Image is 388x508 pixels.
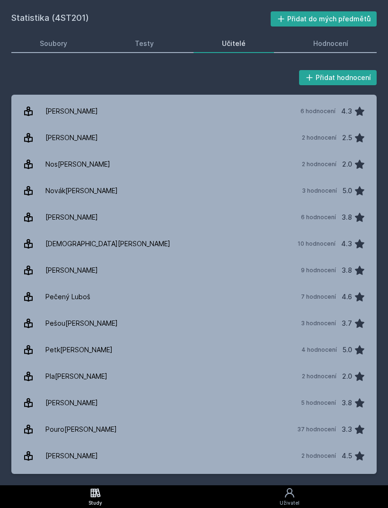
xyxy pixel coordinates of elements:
div: Pečený Luboš [45,287,90,306]
div: 2 hodnocení [302,134,336,142]
div: Study [88,499,102,507]
div: Pouro[PERSON_NAME] [45,420,117,439]
div: Uživatel [280,499,300,507]
div: 3.8 [342,208,352,227]
a: Soubory [11,34,96,53]
button: Přidat do mých předmětů [271,11,377,27]
h2: Statistika (4ST201) [11,11,271,27]
div: 3.7 [342,314,352,333]
div: [PERSON_NAME] [45,393,98,412]
div: [PERSON_NAME] [45,102,98,121]
div: 3 hodnocení [301,320,336,327]
div: 5.0 [343,340,352,359]
a: Novák[PERSON_NAME] 3 hodnocení 5.0 [11,178,377,204]
a: [DEMOGRAPHIC_DATA][PERSON_NAME] 10 hodnocení 4.3 [11,231,377,257]
div: Novák[PERSON_NAME] [45,181,118,200]
div: 6 hodnocení [300,107,335,115]
a: [PERSON_NAME] 6 hodnocení 3.8 [11,204,377,231]
div: 3.3 [342,420,352,439]
div: 2.5 [342,128,352,147]
div: 10 hodnocení [298,240,335,248]
a: Nos[PERSON_NAME] 2 hodnocení 2.0 [11,151,377,178]
div: [PERSON_NAME] [45,261,98,280]
div: Soubory [40,39,67,48]
div: [PERSON_NAME] [45,128,98,147]
a: Pečený Luboš 7 hodnocení 4.6 [11,284,377,310]
a: [PERSON_NAME] 9 hodnocení 3.8 [11,257,377,284]
a: Pouro[PERSON_NAME] 37 hodnocení 3.3 [11,416,377,443]
div: 37 hodnocení [297,426,336,433]
div: Učitelé [222,39,246,48]
a: [PERSON_NAME] 5 hodnocení 3.8 [11,390,377,416]
a: [PERSON_NAME] 6 hodnocení 4.3 [11,98,377,125]
div: Pešou[PERSON_NAME] [45,314,118,333]
div: 5.0 [343,181,352,200]
div: [PERSON_NAME] [45,473,98,492]
a: Učitelé [194,34,274,53]
div: Petk[PERSON_NAME] [45,340,113,359]
div: Testy [135,39,154,48]
div: 6 hodnocení [301,214,336,221]
div: 5 hodnocení [301,399,336,407]
div: 3.7 [342,473,352,492]
div: 2.0 [342,155,352,174]
button: Přidat hodnocení [299,70,377,85]
div: 4.3 [341,234,352,253]
a: [PERSON_NAME] 2 hodnocení 4.5 [11,443,377,469]
a: Petk[PERSON_NAME] 4 hodnocení 5.0 [11,337,377,363]
div: Pla[PERSON_NAME] [45,367,107,386]
div: Nos[PERSON_NAME] [45,155,110,174]
a: Pešou[PERSON_NAME] 3 hodnocení 3.7 [11,310,377,337]
div: 3 hodnocení [302,187,337,195]
div: [PERSON_NAME] [45,446,98,465]
div: 9 hodnocení [301,267,336,274]
div: 2.0 [342,367,352,386]
div: 2 hodnocení [301,452,336,460]
div: Hodnocení [313,39,348,48]
div: 3.8 [342,393,352,412]
div: 4 hodnocení [301,346,337,354]
div: 3.8 [342,261,352,280]
div: [DEMOGRAPHIC_DATA][PERSON_NAME] [45,234,170,253]
a: Pla[PERSON_NAME] 2 hodnocení 2.0 [11,363,377,390]
div: 4.6 [342,287,352,306]
a: Testy [107,34,183,53]
div: 7 hodnocení [301,293,336,301]
a: [PERSON_NAME] 10 hodnocení 3.7 [11,469,377,496]
div: 4.3 [341,102,352,121]
div: 2 hodnocení [302,373,336,380]
div: 4.5 [342,446,352,465]
div: 2 hodnocení [302,160,336,168]
a: [PERSON_NAME] 2 hodnocení 2.5 [11,125,377,151]
a: Hodnocení [285,34,377,53]
div: [PERSON_NAME] [45,208,98,227]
